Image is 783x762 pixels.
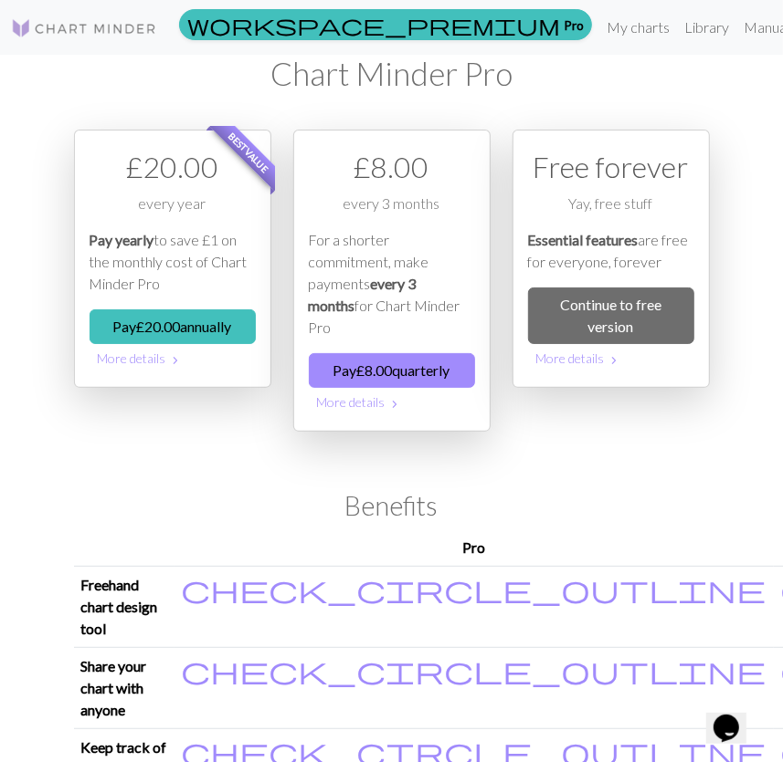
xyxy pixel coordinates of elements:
button: Pay£20.00annually [90,309,256,344]
div: every year [90,193,256,229]
th: Pro [175,529,774,567]
div: Yay, free stuff [528,193,694,229]
h1: Chart Minder Pro [74,55,710,93]
span: chevron_right [608,351,622,370]
div: £ 20.00 [90,145,256,189]
a: Library [677,9,736,46]
button: More details [309,388,475,416]
div: Free forever [528,145,694,189]
div: every 3 months [309,193,475,229]
p: For a shorter commitment, make payments for Chart Minder Pro [309,229,475,339]
iframe: chat widget [706,689,765,744]
a: Continue to free version [528,287,694,344]
p: are free for everyone, forever [528,229,694,273]
p: to save £1 on the monthly cost of Chart Minder Pro [90,229,256,295]
button: More details [528,344,694,372]
em: Pay yearly [90,231,154,248]
p: Share your chart with anyone [81,655,167,721]
em: Essential features [528,231,639,248]
a: My charts [599,9,677,46]
div: Payment option 1 [74,130,271,388]
i: Included [182,655,767,684]
button: Pay£8.00quarterly [309,353,475,388]
span: chevron_right [388,395,403,413]
h2: Benefits [74,490,710,522]
span: Best value [209,113,287,191]
div: Payment option 2 [293,130,491,432]
p: Freehand chart design tool [81,574,167,640]
div: £ 8.00 [309,145,475,189]
img: Logo [11,17,157,39]
a: Pro [179,9,592,40]
div: Free option [513,130,710,388]
span: check_circle_outline [182,652,767,687]
i: Included [182,574,767,603]
span: check_circle_outline [182,571,767,606]
span: chevron_right [169,351,184,370]
button: More details [90,344,256,372]
em: every 3 months [309,275,417,314]
span: workspace_premium [187,12,560,37]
